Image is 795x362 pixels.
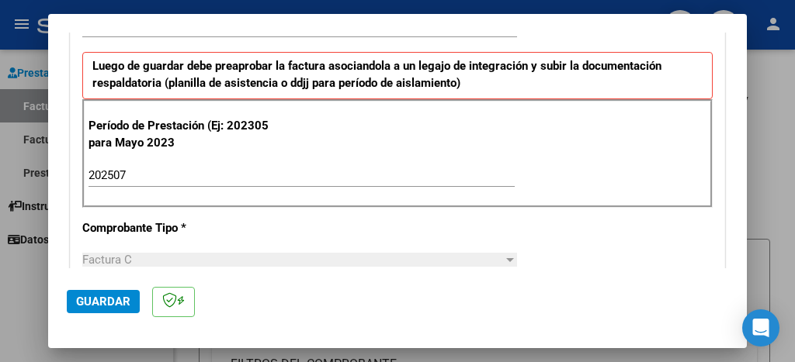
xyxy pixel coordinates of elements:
[82,253,132,267] span: Factura C
[89,117,274,152] p: Período de Prestación (Ej: 202305 para Mayo 2023
[92,59,661,91] strong: Luego de guardar debe preaprobar la factura asociandola a un legajo de integración y subir la doc...
[67,290,140,313] button: Guardar
[742,309,779,346] div: Open Intercom Messenger
[76,295,130,309] span: Guardar
[82,219,272,237] p: Comprobante Tipo *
